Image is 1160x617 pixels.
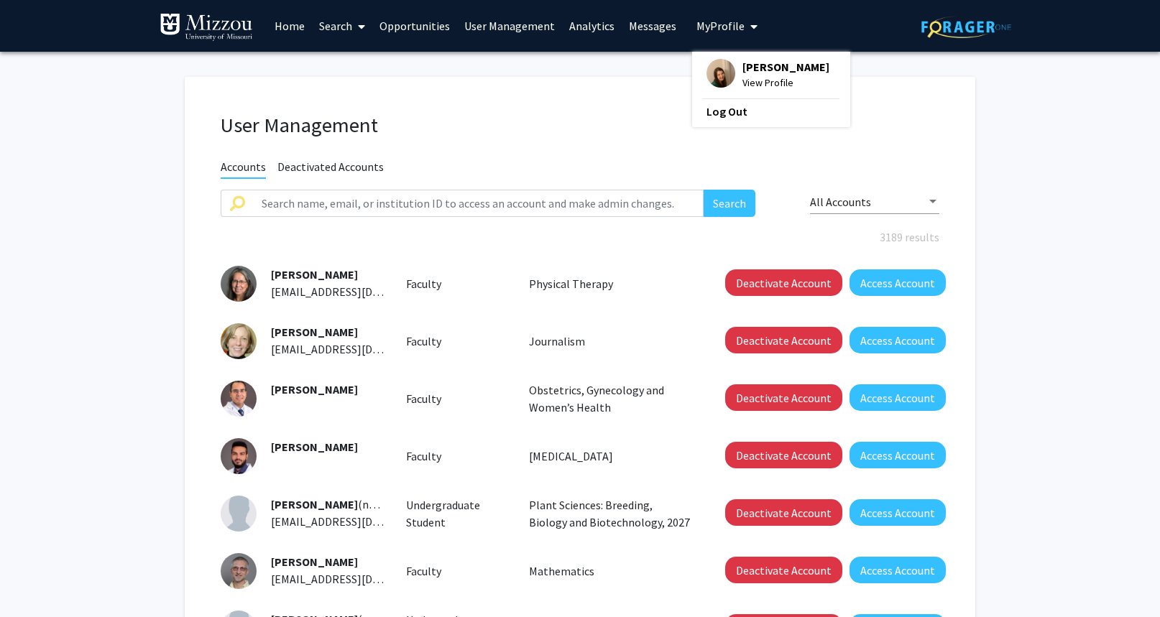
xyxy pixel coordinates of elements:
img: Profile Picture [221,438,257,474]
a: Analytics [562,1,622,51]
a: Home [267,1,312,51]
span: [EMAIL_ADDRESS][DOMAIN_NAME] [271,342,446,356]
span: (nma394) [271,497,405,511]
img: Profile Picture [221,266,257,302]
img: Profile Picture [221,553,257,589]
button: Deactivate Account [725,442,842,468]
span: All Accounts [810,195,871,209]
span: View Profile [742,75,829,91]
img: Profile Picture [221,381,257,417]
span: [PERSON_NAME] [271,440,358,454]
img: Profile Picture [221,323,257,359]
a: Opportunities [372,1,457,51]
button: Deactivate Account [725,557,842,583]
span: [PERSON_NAME] [271,382,358,396]
p: Mathematics [529,562,693,580]
input: Search name, email, or institution ID to access an account and make admin changes. [253,190,704,217]
a: Log Out [706,103,836,120]
button: Access Account [850,327,946,353]
img: Profile Picture [706,59,735,88]
span: [PERSON_NAME] [271,325,358,339]
p: Plant Sciences: Breeding, Biology and Biotechnology, 2027 [529,496,693,531]
span: Deactivated Accounts [277,159,384,177]
p: [MEDICAL_DATA] [529,447,693,465]
div: Faculty [395,333,519,350]
span: [PERSON_NAME] [271,555,358,569]
img: University of Missouri Logo [160,13,253,42]
h1: User Management [221,113,939,138]
button: Access Account [850,557,946,583]
button: Deactivate Account [725,499,842,526]
span: [PERSON_NAME] [271,497,358,511]
iframe: Chat [11,552,61,606]
button: Deactivate Account [725,269,842,296]
p: Physical Therapy [529,275,693,292]
span: [EMAIL_ADDRESS][DOMAIN_NAME][US_STATE] [271,284,505,299]
button: Access Account [850,384,946,411]
div: Faculty [395,562,519,580]
span: My Profile [696,19,745,33]
div: Profile Picture[PERSON_NAME]View Profile [706,59,829,91]
span: [PERSON_NAME] [271,267,358,282]
div: Faculty [395,390,519,407]
button: Deactivate Account [725,384,842,411]
div: Faculty [395,447,519,465]
img: Profile Picture [221,496,257,532]
button: Access Account [850,499,946,526]
div: Faculty [395,275,519,292]
span: [PERSON_NAME] [742,59,829,75]
button: Search [704,190,755,217]
a: Search [312,1,372,51]
div: Undergraduate Student [395,496,519,531]
img: ForagerOne Logo [921,16,1011,38]
span: Accounts [221,159,266,179]
a: User Management [457,1,562,51]
button: Access Account [850,442,946,468]
span: [EMAIL_ADDRESS][DOMAIN_NAME] [271,572,446,586]
span: [EMAIL_ADDRESS][DOMAIN_NAME] [271,514,446,529]
a: Messages [622,1,683,51]
div: 3189 results [210,228,950,246]
p: Journalism [529,333,693,350]
p: Obstetrics, Gynecology and Women’s Health [529,381,693,416]
button: Access Account [850,269,946,296]
button: Deactivate Account [725,327,842,353]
